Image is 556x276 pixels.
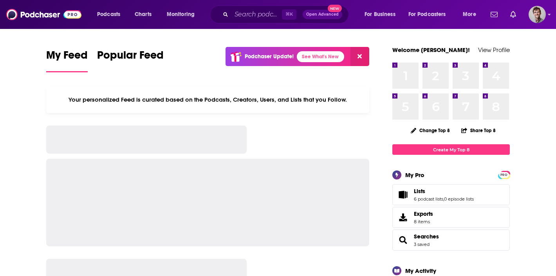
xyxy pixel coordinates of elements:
a: Charts [130,8,156,21]
button: open menu [403,8,457,21]
span: My Feed [46,48,88,66]
a: Create My Top 8 [392,144,510,155]
img: User Profile [529,6,546,23]
div: Your personalized Feed is curated based on the Podcasts, Creators, Users, and Lists that you Follow. [46,86,369,113]
span: Popular Feed [97,48,164,66]
a: Popular Feed [97,48,164,72]
span: Podcasts [97,9,120,20]
span: For Business [365,9,395,20]
a: 0 episode lists [444,196,474,202]
button: open menu [359,8,405,21]
button: open menu [161,8,205,21]
a: 3 saved [414,242,430,247]
span: Logged in as DominikSSN [529,6,546,23]
div: Search podcasts, credits, & more... [217,5,356,23]
span: Exports [414,210,433,217]
a: Searches [414,233,439,240]
a: Show notifications dropdown [487,8,501,21]
a: View Profile [478,46,510,54]
span: More [463,9,476,20]
a: PRO [499,172,509,177]
a: Show notifications dropdown [507,8,519,21]
button: open menu [92,8,130,21]
span: Lists [392,184,510,205]
a: Lists [395,189,411,200]
a: Exports [392,207,510,228]
div: My Activity [405,267,436,274]
input: Search podcasts, credits, & more... [231,8,282,21]
span: Lists [414,188,425,195]
span: 8 items [414,219,433,224]
button: Show profile menu [529,6,546,23]
span: Exports [395,212,411,223]
a: Welcome [PERSON_NAME]! [392,46,470,54]
button: Share Top 8 [461,123,496,138]
a: Searches [395,235,411,246]
span: ⌘ K [282,9,296,20]
a: See What's New [297,51,344,62]
a: My Feed [46,48,88,72]
img: Podchaser - Follow, Share and Rate Podcasts [6,7,81,22]
button: Change Top 8 [406,125,455,135]
p: Podchaser Update! [245,53,294,60]
span: For Podcasters [408,9,446,20]
span: , [443,196,444,202]
span: Monitoring [167,9,195,20]
span: Open Advanced [306,13,339,16]
span: New [328,5,342,12]
span: Charts [135,9,152,20]
div: My Pro [405,171,424,179]
button: open menu [457,8,486,21]
span: Searches [392,229,510,251]
a: Lists [414,188,474,195]
a: 6 podcast lists [414,196,443,202]
button: Open AdvancedNew [303,10,342,19]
